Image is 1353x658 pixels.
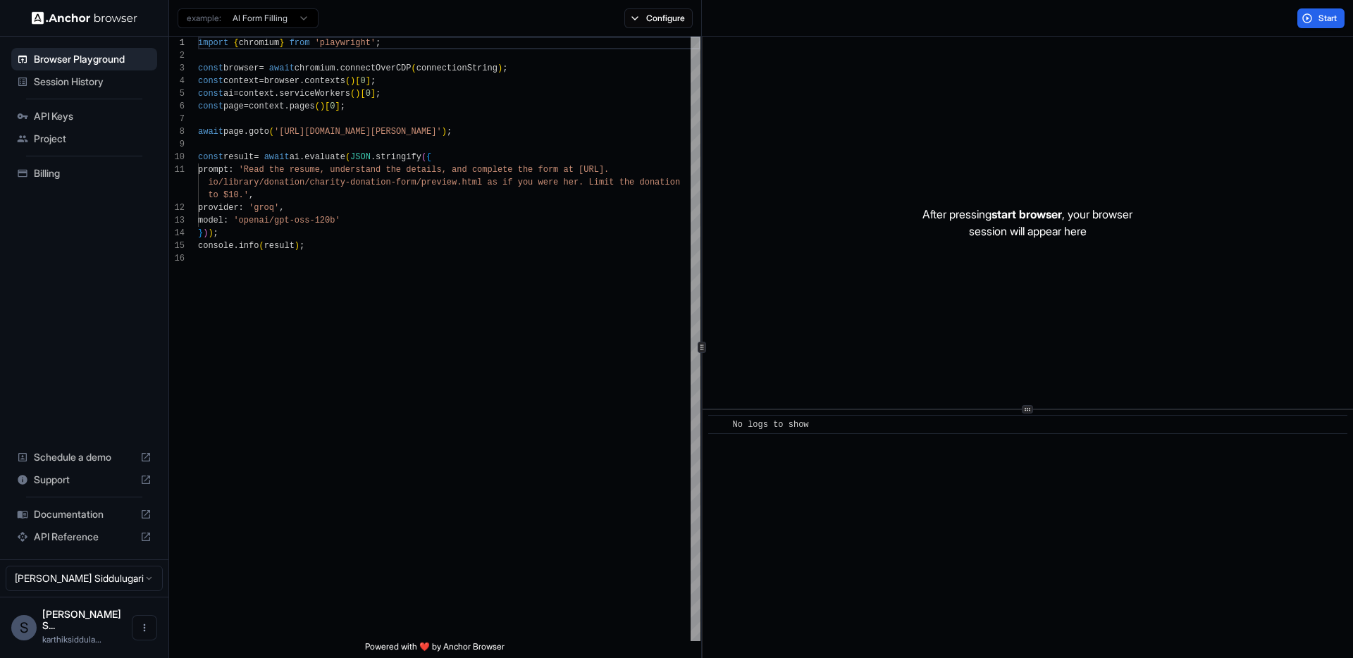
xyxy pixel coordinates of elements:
span: goto [249,127,269,137]
span: const [198,76,223,86]
span: ) [208,228,213,238]
span: ( [345,76,350,86]
span: { [426,152,431,162]
span: html as if you were her. Limit the donation [462,178,680,187]
span: } [279,38,284,48]
span: ( [315,101,320,111]
span: stringify [376,152,421,162]
div: 5 [169,87,185,100]
span: API Reference [34,530,135,544]
span: = [259,63,264,73]
div: 7 [169,113,185,125]
div: 16 [169,252,185,265]
div: Documentation [11,503,157,526]
span: , [249,190,254,200]
span: ( [345,152,350,162]
span: io/library/donation/charity-donation-form/preview. [208,178,462,187]
span: Browser Playground [34,52,152,66]
span: . [335,63,340,73]
span: result [264,241,295,251]
span: ai [290,152,299,162]
span: const [198,101,223,111]
span: ; [371,76,376,86]
span: : [239,203,244,213]
span: await [264,152,290,162]
div: 2 [169,49,185,62]
span: [ [325,101,330,111]
span: . [274,89,279,99]
span: '[URL][DOMAIN_NAME][PERSON_NAME]' [274,127,442,137]
span: page [223,101,244,111]
span: chromium [295,63,335,73]
span: ] [335,101,340,111]
span: 0 [360,76,365,86]
span: , [279,203,284,213]
span: to $10.' [208,190,249,200]
div: 12 [169,201,185,214]
span: ; [340,101,345,111]
span: ( [269,127,274,137]
div: 1 [169,37,185,49]
span: prompt [198,165,228,175]
span: ) [350,76,355,86]
span: } [198,228,203,238]
div: API Keys [11,105,157,128]
div: S [11,615,37,640]
div: 13 [169,214,185,227]
div: 6 [169,100,185,113]
span: Start [1318,13,1338,24]
div: 15 [169,240,185,252]
div: 11 [169,163,185,176]
span: = [244,101,249,111]
span: lete the form at [URL]. [493,165,610,175]
button: Open menu [132,615,157,640]
span: . [244,127,249,137]
span: evaluate [304,152,345,162]
span: ; [299,241,304,251]
span: ) [498,63,502,73]
span: contexts [304,76,345,86]
span: : [223,216,228,225]
span: from [290,38,310,48]
span: await [269,63,295,73]
span: Session History [34,75,152,89]
span: ] [371,89,376,99]
span: ; [447,127,452,137]
span: ( [412,63,416,73]
span: 'Read the resume, understand the details, and comp [239,165,493,175]
span: page [223,127,244,137]
span: : [228,165,233,175]
span: Sai Karthik Siddulugari [42,608,121,631]
span: . [371,152,376,162]
span: browser [264,76,299,86]
span: 'openai/gpt-oss-120b' [233,216,340,225]
span: serviceWorkers [279,89,350,99]
span: Schedule a demo [34,450,135,464]
div: Session History [11,70,157,93]
span: = [233,89,238,99]
p: After pressing , your browser session will appear here [922,206,1132,240]
span: ) [295,241,299,251]
span: = [254,152,259,162]
span: = [259,76,264,86]
span: ) [203,228,208,238]
div: 9 [169,138,185,151]
span: 'groq' [249,203,279,213]
span: ; [502,63,507,73]
div: 4 [169,75,185,87]
span: model [198,216,223,225]
div: 10 [169,151,185,163]
span: ; [214,228,218,238]
button: Start [1297,8,1345,28]
span: connectOverCDP [340,63,412,73]
span: No logs to show [733,420,809,430]
span: { [233,38,238,48]
span: await [198,127,223,137]
span: 0 [330,101,335,111]
span: info [239,241,259,251]
span: example: [187,13,221,24]
span: ] [366,76,371,86]
span: Powered with ❤️ by Anchor Browser [365,641,505,658]
span: ( [350,89,355,99]
div: 14 [169,227,185,240]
